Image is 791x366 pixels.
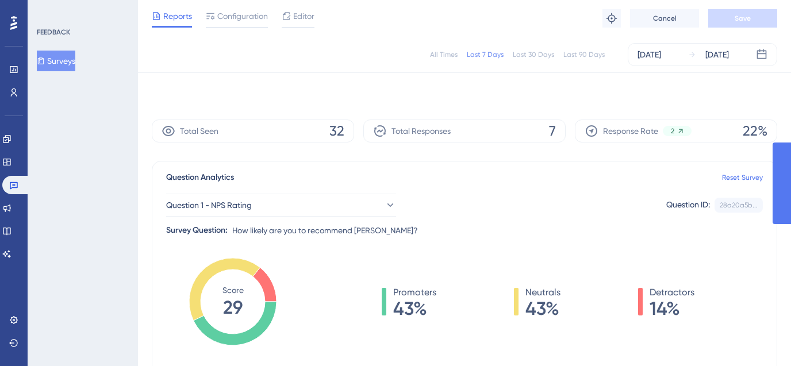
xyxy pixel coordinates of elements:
[525,299,560,318] span: 43%
[722,173,763,182] a: Reset Survey
[650,299,694,318] span: 14%
[180,124,218,138] span: Total Seen
[653,14,677,23] span: Cancel
[705,48,729,61] div: [DATE]
[391,124,451,138] span: Total Responses
[329,122,344,140] span: 32
[232,224,418,237] span: How likely are you to recommend [PERSON_NAME]?
[37,28,70,37] div: FEEDBACK
[166,171,234,184] span: Question Analytics
[708,9,777,28] button: Save
[743,321,777,355] iframe: UserGuiding AI Assistant Launcher
[223,296,243,318] tspan: 29
[630,9,699,28] button: Cancel
[525,286,560,299] span: Neutrals
[735,14,751,23] span: Save
[666,198,710,213] div: Question ID:
[650,286,694,299] span: Detractors
[393,286,436,299] span: Promoters
[166,224,228,237] div: Survey Question:
[549,122,556,140] span: 7
[638,48,661,61] div: [DATE]
[467,50,504,59] div: Last 7 Days
[393,299,436,318] span: 43%
[217,9,268,23] span: Configuration
[222,286,244,295] tspan: Score
[430,50,458,59] div: All Times
[671,126,674,136] span: 2
[603,124,658,138] span: Response Rate
[293,9,314,23] span: Editor
[563,50,605,59] div: Last 90 Days
[166,194,396,217] button: Question 1 - NPS Rating
[166,198,252,212] span: Question 1 - NPS Rating
[720,201,758,210] div: 28a20a5b...
[37,51,75,71] button: Surveys
[163,9,192,23] span: Reports
[743,122,767,140] span: 22%
[513,50,554,59] div: Last 30 Days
